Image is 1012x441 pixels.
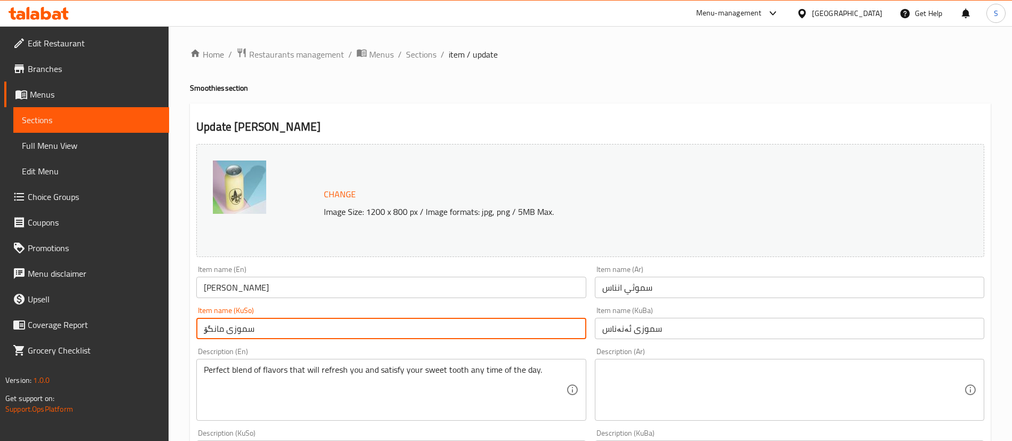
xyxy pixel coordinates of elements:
span: Restaurants management [249,48,344,61]
span: Upsell [28,293,161,306]
span: Coupons [28,216,161,229]
span: Get support on: [5,391,54,405]
span: Choice Groups [28,190,161,203]
li: / [398,48,402,61]
p: Image Size: 1200 x 800 px / Image formats: jpg, png / 5MB Max. [320,205,886,218]
textarea: Perfect blend of flavors that will refresh you and satisfy your sweet tooth any time of the day. [204,365,565,415]
div: [GEOGRAPHIC_DATA] [812,7,882,19]
a: Menus [356,47,394,61]
span: Edit Menu [22,165,161,178]
span: Branches [28,62,161,75]
button: Change [320,183,360,205]
a: Coupons [4,210,169,235]
span: Edit Restaurant [28,37,161,50]
span: Change [324,187,356,202]
nav: breadcrumb [190,47,991,61]
li: / [348,48,352,61]
span: Menu disclaimer [28,267,161,280]
a: Grocery Checklist [4,338,169,363]
a: Full Menu View [13,133,169,158]
a: Sections [406,48,436,61]
span: Promotions [28,242,161,254]
input: Enter name En [196,277,586,298]
a: Upsell [4,286,169,312]
a: Menus [4,82,169,107]
span: Menus [30,88,161,101]
span: Menus [369,48,394,61]
span: Sections [22,114,161,126]
a: Choice Groups [4,184,169,210]
span: S [994,7,998,19]
span: item / update [449,48,498,61]
input: Enter name Ar [595,277,984,298]
a: Promotions [4,235,169,261]
a: Restaurants management [236,47,344,61]
a: Home [190,48,224,61]
input: Enter name KuSo [196,318,586,339]
a: Coverage Report [4,312,169,338]
input: Enter name KuBa [595,318,984,339]
span: 1.0.0 [33,373,50,387]
li: / [228,48,232,61]
span: Version: [5,373,31,387]
a: Branches [4,56,169,82]
a: Edit Restaurant [4,30,169,56]
li: / [441,48,444,61]
span: Grocery Checklist [28,344,161,357]
h2: Update [PERSON_NAME] [196,119,984,135]
a: Edit Menu [13,158,169,184]
a: Menu disclaimer [4,261,169,286]
img: Mango_Smoothie638016931669563601.jpg [213,161,266,214]
a: Support.OpsPlatform [5,402,73,416]
a: Sections [13,107,169,133]
span: Full Menu View [22,139,161,152]
span: Coverage Report [28,318,161,331]
div: Menu-management [696,7,762,20]
h4: Smoothies section [190,83,991,93]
